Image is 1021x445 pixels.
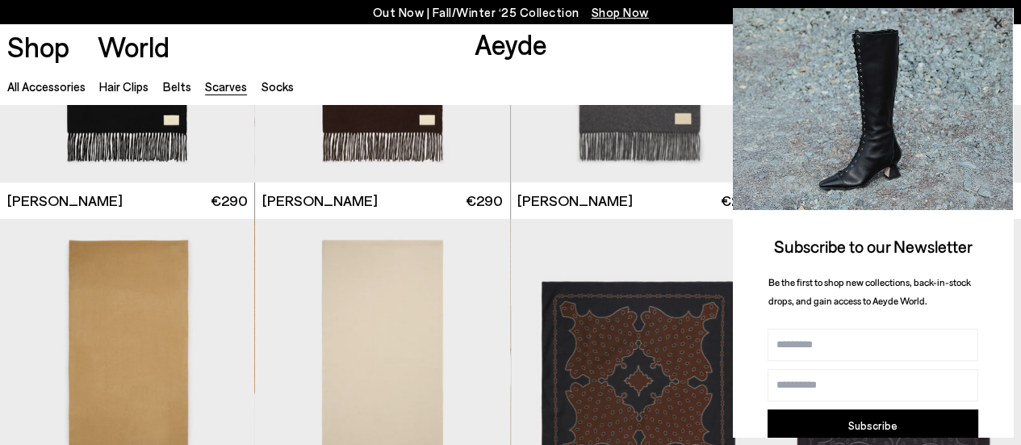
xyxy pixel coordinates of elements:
a: World [98,32,169,61]
span: Navigate to /collections/new-in [592,5,649,19]
span: €290 [721,191,758,211]
button: Subscribe [768,409,978,442]
span: [PERSON_NAME] [7,191,123,211]
a: [PERSON_NAME] €290 [255,183,509,219]
a: Socks [262,79,294,94]
span: €290 [211,191,248,211]
span: Subscribe to our Newsletter [774,236,973,256]
a: Scarves [205,79,247,94]
span: €290 [466,191,503,211]
a: All accessories [7,79,86,94]
span: Be the first to shop new collections, back-in-stock drops, and gain access to Aeyde World. [768,276,971,306]
p: Out Now | Fall/Winter ‘25 Collection [373,2,649,23]
span: [PERSON_NAME] [517,191,633,211]
span: [PERSON_NAME] [262,191,378,211]
a: Belts [163,79,191,94]
a: Aeyde [474,27,546,61]
a: Shop [7,32,69,61]
a: [PERSON_NAME] €290 [511,183,765,219]
a: Hair Clips [99,79,149,94]
img: 2a6287a1333c9a56320fd6e7b3c4a9a9.jpg [733,8,1013,210]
